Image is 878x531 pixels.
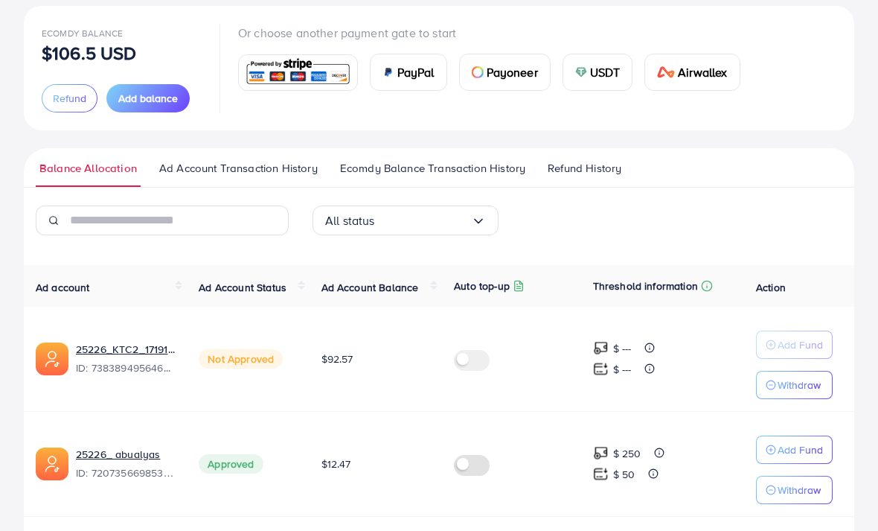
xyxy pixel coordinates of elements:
[199,454,263,474] span: Approved
[375,209,471,232] input: Search for option
[644,54,740,91] a: cardAirwallex
[118,91,178,106] span: Add balance
[613,360,632,378] p: $ ---
[778,441,823,459] p: Add Fund
[159,160,318,177] span: Ad Account Transaction History
[36,343,68,375] img: ic-ads-acc.e4c84228.svg
[487,63,538,81] span: Payoneer
[472,66,484,78] img: card
[36,280,90,295] span: Ad account
[593,361,609,377] img: top-up amount
[313,206,499,235] div: Search for option
[42,27,123,39] span: Ecomdy Balance
[42,44,137,62] p: $106.5 USD
[593,466,609,482] img: top-up amount
[397,63,435,81] span: PayPal
[459,54,551,91] a: cardPayoneer
[76,342,175,357] a: 25226_KTC2_1719197027716
[563,54,633,91] a: cardUSDT
[778,376,821,394] p: Withdraw
[590,63,621,81] span: USDT
[593,340,609,356] img: top-up amount
[42,84,97,112] button: Refund
[199,349,283,369] span: Not Approved
[382,66,394,78] img: card
[39,160,137,177] span: Balance Allocation
[756,371,833,399] button: Withdraw
[321,457,351,471] span: $12.47
[238,24,752,42] p: Or choose another payment gate to start
[76,447,175,462] a: 25226_ abualyas
[76,447,175,481] div: <span class='underline'>25226_ abualyas</span></br>7207356698539851778
[238,54,358,91] a: card
[36,448,68,480] img: ic-ads-acc.e4c84228.svg
[657,66,675,78] img: card
[778,336,823,354] p: Add Fund
[76,465,175,480] span: ID: 7207356698539851778
[613,340,632,357] p: $ ---
[678,63,727,81] span: Airwallex
[548,160,621,177] span: Refund History
[321,280,419,295] span: Ad Account Balance
[815,464,867,520] iframe: Chat
[593,277,698,295] p: Threshold information
[575,66,587,78] img: card
[370,54,447,91] a: cardPayPal
[454,277,510,295] p: Auto top-up
[76,360,175,375] span: ID: 7383894956466995201
[325,209,375,232] span: All status
[321,352,353,366] span: $92.57
[243,57,353,89] img: card
[199,280,286,295] span: Ad Account Status
[593,445,609,461] img: top-up amount
[340,160,525,177] span: Ecomdy Balance Transaction History
[76,342,175,376] div: <span class='underline'>25226_KTC2_1719197027716</span></br>7383894956466995201
[756,436,833,464] button: Add Fund
[613,445,641,462] p: $ 250
[106,84,190,112] button: Add balance
[756,331,833,359] button: Add Fund
[778,481,821,499] p: Withdraw
[53,91,86,106] span: Refund
[756,476,833,504] button: Withdraw
[613,465,635,483] p: $ 50
[756,280,786,295] span: Action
